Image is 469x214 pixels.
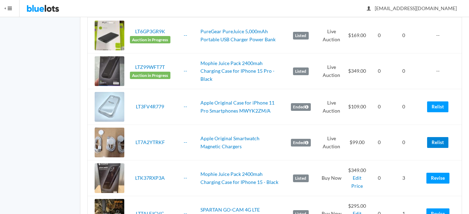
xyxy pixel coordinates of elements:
td: $349.00 [344,53,370,89]
td: 0 [389,125,418,160]
label: Listed [293,174,309,182]
td: 0 [389,89,418,125]
label: Ended [291,139,311,147]
label: Listed [293,32,309,40]
td: Live Auction [319,125,344,160]
a: Revise [426,173,449,184]
td: Live Auction [319,18,344,53]
a: LTK37RXP3A [135,175,165,181]
a: -- [184,104,187,109]
a: Edit Price [351,175,363,189]
td: -- [418,18,462,53]
td: 0 [370,125,389,160]
td: 0 [389,53,418,89]
a: LT6GP3GR9K [135,28,165,34]
td: $99.00 [344,125,370,160]
a: -- [184,68,187,74]
td: -- [418,53,462,89]
a: Apple Original Smartwatch Magnetic Chargers [200,135,259,149]
td: 0 [389,18,418,53]
td: Buy Now [319,160,344,196]
a: Relist [427,137,448,148]
td: Live Auction [319,53,344,89]
span: Auction in Progress [130,72,170,79]
td: Live Auction [319,89,344,125]
a: Relist [427,101,448,112]
ion-icon: person [365,6,372,12]
span: Auction in Progress [130,36,170,44]
a: Mophie Juice Pack 2400mah Charging Case for IPhone 15 Pro - Black [200,60,274,82]
td: $169.00 [344,18,370,53]
td: 0 [370,160,389,196]
span: [EMAIL_ADDRESS][DOMAIN_NAME] [367,5,457,11]
label: Ended [291,103,311,111]
td: $349.00 [344,160,370,196]
a: -- [184,175,187,181]
td: $109.00 [344,89,370,125]
a: Apple Original Case for iPhone 11 Pro Smartphones MWYK2ZM/A [200,100,274,114]
td: 3 [389,160,418,196]
a: -- [184,32,187,38]
td: 0 [370,89,389,125]
a: LT3FV4R779 [136,104,164,109]
a: -- [184,139,187,145]
a: LTZ99WFT7T [135,64,165,70]
a: LT7A2YTRKF [135,139,165,145]
td: 0 [370,53,389,89]
a: PureGear PureJuice 5,000mAh Portable USB Charger Power Bank [200,28,276,42]
a: Mophie Juice Pack 2400mah Charging Case for IPhone 15 - Black [200,171,278,185]
label: Listed [293,67,309,75]
td: 0 [370,18,389,53]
